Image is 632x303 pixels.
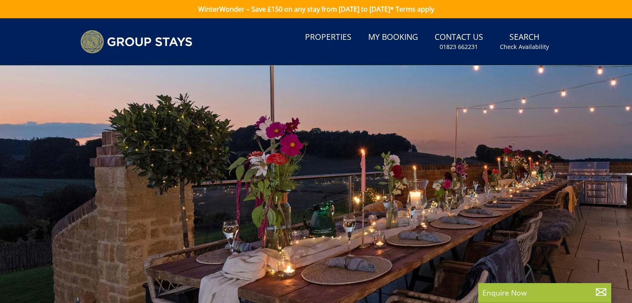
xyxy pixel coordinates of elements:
a: SearchCheck Availability [497,28,552,55]
img: Group Stays [80,30,192,54]
a: My Booking [365,28,421,47]
a: Contact Us01823 662231 [431,28,487,55]
a: Properties [302,28,355,47]
small: 01823 662231 [440,43,478,51]
p: Enquire Now [482,287,607,298]
small: Check Availability [500,43,549,51]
